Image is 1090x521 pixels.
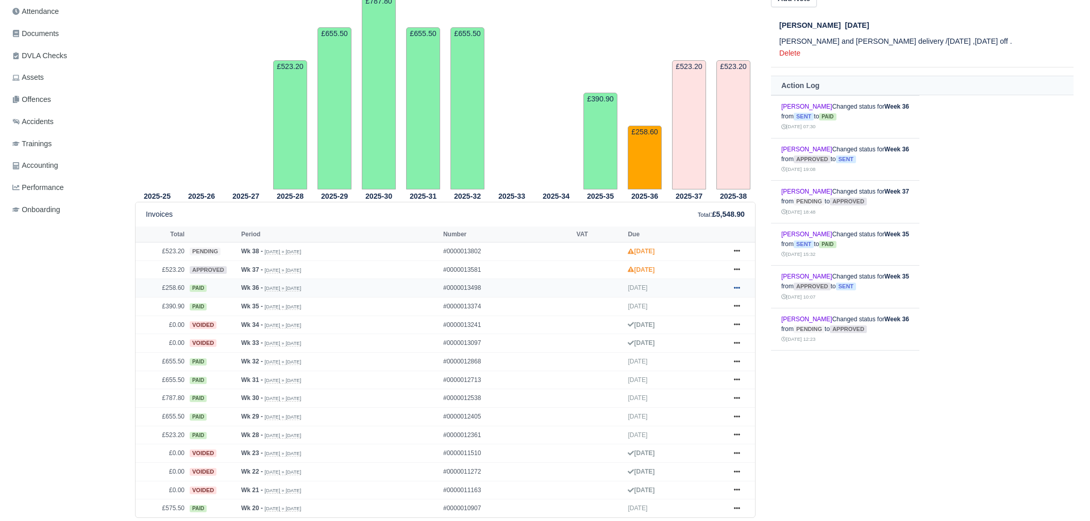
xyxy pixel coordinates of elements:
[628,248,655,255] strong: [DATE]
[264,432,301,439] small: [DATE] » [DATE]
[667,190,711,202] th: 2025-37
[12,116,54,128] span: Accidents
[884,188,909,195] strong: Week 37
[830,325,867,333] span: approved
[241,339,263,346] strong: Wk 33 -
[12,6,59,18] span: Attendance
[264,506,301,512] small: [DATE] » [DATE]
[623,190,667,202] th: 2025-36
[450,27,484,189] td: £655.50
[190,468,216,476] span: voided
[628,358,647,365] span: [DATE]
[190,377,207,384] span: paid
[136,227,187,242] th: Total
[136,371,187,389] td: £655.50
[781,188,832,195] a: [PERSON_NAME]
[190,395,207,402] span: paid
[264,285,301,291] small: [DATE] » [DATE]
[241,321,263,328] strong: Wk 34 -
[781,336,815,342] small: [DATE] 12:23
[264,450,301,457] small: [DATE] » [DATE]
[1038,472,1090,521] iframe: Chat Widget
[264,322,301,328] small: [DATE] » [DATE]
[884,273,909,280] strong: Week 35
[12,160,58,171] span: Accounting
[8,90,123,110] a: Offences
[190,432,207,439] span: paid
[628,339,655,346] strong: [DATE]
[190,505,207,512] span: paid
[8,67,123,88] a: Assets
[578,190,623,202] th: 2025-35
[781,166,815,172] small: [DATE] 19:08
[628,487,655,494] strong: [DATE]
[625,227,724,242] th: Due
[136,499,187,517] td: £575.50
[12,94,51,106] span: Offences
[264,414,301,420] small: [DATE] » [DATE]
[136,463,187,481] td: £0.00
[628,505,647,512] span: [DATE]
[136,279,187,298] td: £258.60
[241,358,263,365] strong: Wk 32 -
[441,353,574,371] td: #0000012868
[781,273,832,280] a: [PERSON_NAME]
[136,242,187,261] td: £523.20
[136,298,187,316] td: £390.90
[264,395,301,402] small: [DATE] » [DATE]
[190,449,216,457] span: voided
[441,426,574,444] td: #0000012361
[264,267,301,273] small: [DATE] » [DATE]
[628,394,647,402] span: [DATE]
[441,371,574,389] td: #0000012713
[445,190,490,202] th: 2025-32
[441,334,574,353] td: #0000013097
[224,190,268,202] th: 2025-27
[273,60,307,189] td: £523.20
[146,210,173,219] h6: Invoices
[241,487,263,494] strong: Wk 21 -
[794,283,831,290] span: approved
[884,316,909,323] strong: Week 36
[241,248,263,255] strong: Wk 38 -
[698,212,710,218] small: Total
[136,316,187,334] td: £0.00
[241,284,263,291] strong: Wk 36 -
[794,155,831,163] span: approved
[190,358,207,366] span: paid
[711,190,756,202] th: 2025-38
[628,266,655,273] strong: [DATE]
[781,231,832,238] a: [PERSON_NAME]
[771,223,919,266] td: Changed status for from to
[441,499,574,517] td: #0000010907
[241,266,263,273] strong: Wk 37 -
[241,505,263,512] strong: Wk 20 -
[441,298,574,316] td: #0000013374
[884,103,909,110] strong: Week 36
[781,209,815,215] small: [DATE] 18:48
[264,469,301,475] small: [DATE] » [DATE]
[628,321,655,328] strong: [DATE]
[628,303,647,310] span: [DATE]
[264,304,301,310] small: [DATE] » [DATE]
[819,241,836,248] span: paid
[136,334,187,353] td: £0.00
[12,72,44,83] span: Assets
[8,2,123,22] a: Attendance
[628,126,662,189] td: £258.60
[190,303,207,310] span: paid
[628,468,655,475] strong: [DATE]
[136,481,187,499] td: £0.00
[884,231,909,238] strong: Week 35
[136,389,187,408] td: £787.80
[190,413,207,421] span: paid
[241,394,263,402] strong: Wk 30 -
[8,24,123,44] a: Documents
[771,181,919,223] td: Changed status for from to
[8,134,123,154] a: Trainings
[312,190,357,202] th: 2025-29
[401,190,445,202] th: 2025-31
[190,321,216,329] span: voided
[779,21,841,29] span: [PERSON_NAME]
[781,124,815,129] small: [DATE] 07:30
